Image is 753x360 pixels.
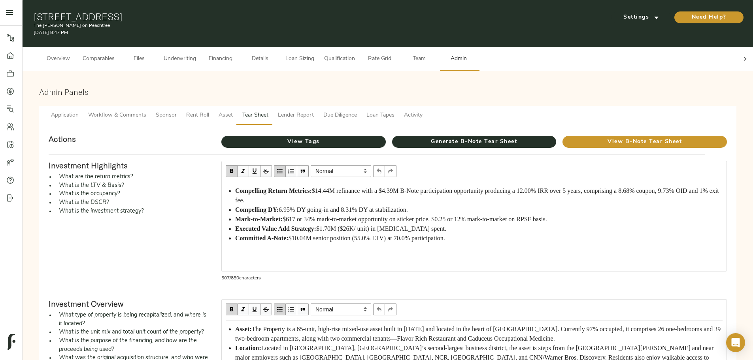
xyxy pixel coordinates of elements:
[235,216,283,222] span: Mark-to-Market:
[219,111,233,121] span: Asset
[311,303,371,315] span: Normal
[611,11,671,23] button: Settings
[55,207,209,216] li: What is the investment strategy?
[245,54,275,64] span: Details
[238,303,249,315] button: Italic
[242,111,268,121] span: Tear Sheet
[674,11,744,23] button: Need Help?
[49,134,76,144] strong: Actions
[83,54,115,64] span: Comparables
[392,137,557,147] span: Generate B-Note Tear Sheet
[51,111,79,121] span: Application
[43,54,73,64] span: Overview
[323,111,357,121] span: Due Diligence
[311,303,371,315] select: Block type
[260,165,272,177] button: Strikethrough
[562,136,727,148] button: View B-Note Tear Sheet
[55,190,209,198] li: What is the occupancy?
[235,235,289,241] span: Committed A-Note:
[55,173,209,181] li: What are the return metrics?
[619,13,663,23] span: Settings
[235,345,261,351] span: Location:
[34,22,506,29] p: The [PERSON_NAME] on Peachtree
[238,165,249,177] button: Italic
[286,165,297,177] button: OL
[249,165,260,177] button: Underline
[34,11,506,22] h1: [STREET_ADDRESS]
[373,303,385,315] button: Undo
[222,183,726,247] div: Edit text
[221,275,727,282] p: 507 / 850 characters
[279,206,408,213] span: 6.95% DY going-in and 8.31% DY at stabilization.
[186,111,209,121] span: Rent Roll
[364,54,394,64] span: Rate Grid
[283,216,547,222] span: $617 or 34% mark-to-market opportunity on sticker price. $0.25 or 12% mark-to-market on RPSF basis.
[206,54,236,64] span: Financing
[324,54,355,64] span: Qualification
[55,311,209,328] li: What type of property is being recapitalized, and where is it located?
[235,326,722,342] span: The Property is a 65-unit, high-rise mixed-use asset built in [DATE] and located in the heart of ...
[404,54,434,64] span: Team
[366,111,394,121] span: Loan Tapes
[726,333,745,352] div: Open Intercom Messenger
[39,87,736,96] h3: Admin Panels
[235,326,252,332] span: Asset:
[235,187,721,204] span: $14.44M refinance with a $4.39M B-Note participation opportunity producing a 12.00% IRR over 5 ye...
[285,54,315,64] span: Loan Sizing
[8,334,15,350] img: logo
[404,111,423,121] span: Activity
[274,303,286,315] button: UL
[124,54,154,64] span: Files
[156,111,177,121] span: Sponsor
[562,137,727,147] span: View B-Note Tear Sheet
[221,136,386,148] button: View Tags
[311,165,371,177] span: Normal
[289,235,445,241] span: $10.04M senior position (55.0% LTV) at 70.0% participation.
[55,337,209,354] li: What is the purpose of the financing, and how are the proceeds being used?
[316,225,446,232] span: $1.70M ($26K/ unit) in [MEDICAL_DATA] spent.
[260,303,272,315] button: Strikethrough
[385,303,396,315] button: Redo
[286,303,297,315] button: OL
[164,54,196,64] span: Underwriting
[297,303,309,315] button: Blockquote
[297,165,309,177] button: Blockquote
[221,137,386,147] span: View Tags
[443,54,474,64] span: Admin
[385,165,396,177] button: Redo
[373,165,385,177] button: Undo
[274,165,286,177] button: UL
[392,136,557,148] button: Generate B-Note Tear Sheet
[34,29,506,36] p: [DATE] 8:47 PM
[235,187,312,194] span: Compelling Return Metrics:
[682,13,736,23] span: Need Help?
[55,198,209,207] li: What is the DSCR?
[55,328,209,337] li: What is the unit mix and total unit count of the property?
[88,111,146,121] span: Workflow & Comments
[226,303,238,315] button: Bold
[226,165,238,177] button: Bold
[311,165,371,177] select: Block type
[49,160,128,170] strong: Investment Highlights
[249,303,260,315] button: Underline
[55,181,209,190] li: What is the LTV & Basis?
[235,206,279,213] span: Compelling DY:
[278,111,314,121] span: Lender Report
[235,225,316,232] span: Executed Value Add Strategy:
[49,299,123,309] strong: Investment Overview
